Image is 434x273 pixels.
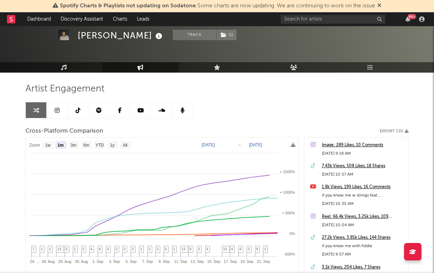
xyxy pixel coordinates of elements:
text: 1m [57,143,63,148]
span: 4 [206,247,208,251]
text: + 500% [282,211,295,215]
a: 3.1k Views, 204 Likes, 7 Shares [322,263,405,272]
text: 1w [45,143,51,148]
button: (1) [217,30,237,40]
text: All [123,143,127,148]
text: 3. Sep [109,259,120,264]
text: 6m [84,143,90,148]
text: 24. … [30,259,40,264]
span: 2 [148,247,150,251]
span: 2 [115,247,117,251]
div: 99 + [408,14,416,19]
div: [DATE] 10:35 AM [322,200,405,208]
span: 2 [82,247,84,251]
text: 26. Aug [42,259,55,264]
text: + 1000% [280,190,295,194]
a: Discovery Assistant [56,12,108,26]
button: Track [173,30,216,40]
span: 9 [99,247,101,251]
span: 6 [189,247,192,251]
text: 28. Aug [58,259,71,264]
a: Dashboard [22,12,56,26]
span: 3 [248,247,250,251]
text: 19. Sep [240,259,254,264]
a: Leads [132,12,154,26]
a: 7.43k Views, 508 Likes, 18 Shares [322,162,405,170]
span: 5 [65,247,68,251]
a: Image: 289 Likes, 10 Comments [322,141,405,149]
text: 30. Aug [75,259,88,264]
span: Dismiss [377,3,381,9]
input: Search for artists [281,15,385,24]
span: 5 [107,247,109,251]
text: -500% [284,252,295,256]
a: 27.2k Views, 3.85k Likes, 144 Shares [322,234,405,242]
div: if you know me with fiddle [322,242,405,250]
span: 15 [223,247,227,251]
a: Charts [108,12,132,26]
span: 3 [156,247,158,251]
div: [DATE] 9:57 AM [322,250,405,259]
span: ( 1 ) [216,30,237,40]
div: [DATE] 10:57 AM [322,170,405,179]
a: Reel: 66.4k Views, 3.25k Likes, 109 Comments [322,213,405,221]
span: 1 [74,247,76,251]
a: 1.8k Views, 199 Likes, 16 Comments [322,183,405,191]
text: 5. Sep [125,259,137,264]
text: 1. Sep [92,259,103,264]
text: 13. Sep [191,259,204,264]
text: 21. Sep [257,259,270,264]
div: [DATE] 10:04 AM [322,221,405,229]
div: [DATE] 9:16 AM [322,149,405,158]
span: 2 [123,247,125,251]
text: YTD [95,143,104,148]
span: 1 [49,247,51,251]
text: + 1500% [280,170,295,174]
text: 0% [289,231,295,236]
text: [DATE] [249,142,262,147]
text: 15. Sep [207,259,220,264]
text: 7. Sep [142,259,153,264]
span: Cross-Platform Comparison [25,127,103,135]
span: 13 [57,247,61,251]
span: 4 [231,247,233,251]
div: if you know me w strings feat. [PERSON_NAME] [322,191,405,200]
text: 17. Sep [224,259,237,264]
span: 4 [90,247,92,251]
button: 99+ [405,16,410,22]
span: 3 [132,247,134,251]
span: Artist Engagement [25,85,104,93]
span: 2 [198,247,200,251]
text: [DATE] [202,142,215,147]
span: 4 [239,247,241,251]
span: 12 [181,247,186,251]
text: → [237,142,241,147]
text: Zoom [29,143,40,148]
text: 9. Sep [158,259,170,264]
span: 1 [264,247,266,251]
span: 1 [173,247,175,251]
span: 1 [41,247,43,251]
span: 1 [140,247,142,251]
span: 5 [165,247,167,251]
span: 7 [32,247,34,251]
text: 11. Sep [174,259,187,264]
div: [PERSON_NAME] [78,30,164,41]
span: 9 [256,247,258,251]
button: Export CSV [380,129,409,133]
span: : Some charts are now updating. We are continuing to work on the issue [60,3,375,9]
text: 1y [110,143,115,148]
span: Spotify Charts & Playlists not updating on Sodatone [60,3,196,9]
text: 3m [71,143,77,148]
